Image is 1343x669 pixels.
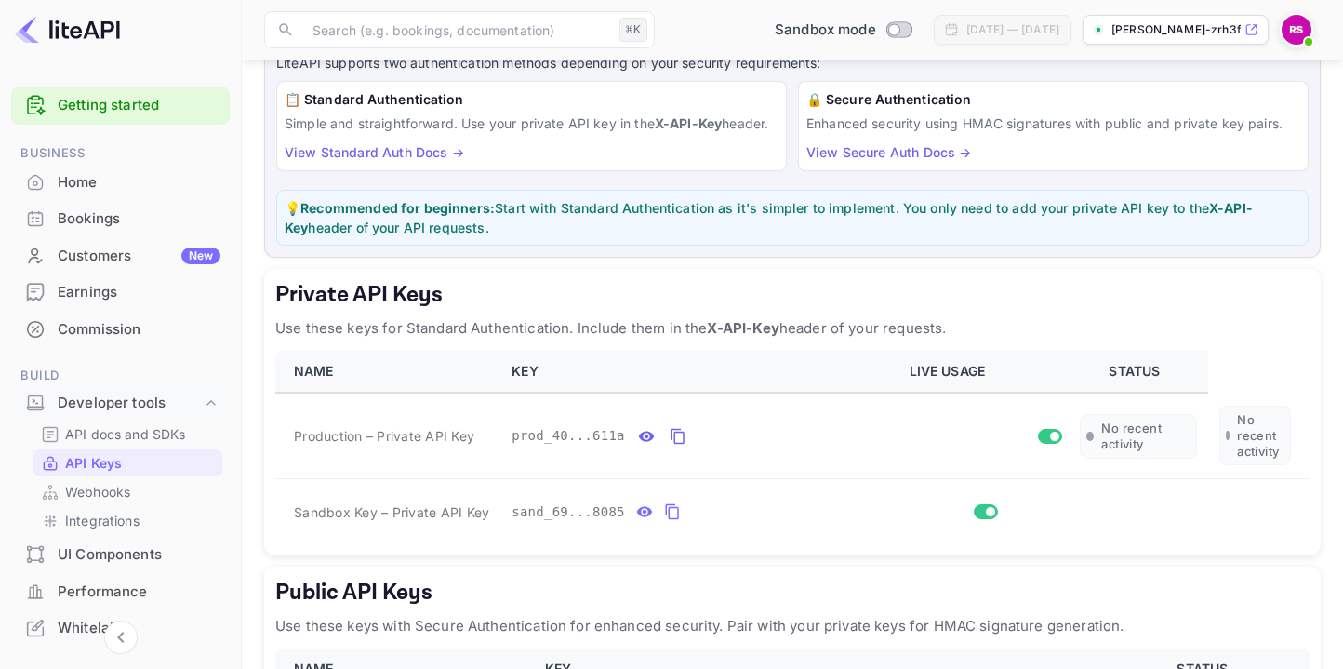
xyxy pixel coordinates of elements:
[275,578,1310,608] h5: Public API Keys
[275,615,1310,637] p: Use these keys with Secure Authentication for enhanced security. Pair with your private keys for ...
[11,366,230,386] span: Build
[11,165,230,201] div: Home
[707,319,778,337] strong: X-API-Key
[294,504,489,520] span: Sandbox Key – Private API Key
[58,95,220,116] a: Getting started
[41,453,215,473] a: API Keys
[1111,21,1241,38] p: [PERSON_NAME]-zrh3f.nuitee...
[11,574,230,610] div: Performance
[11,201,230,237] div: Bookings
[276,53,1309,74] p: LiteAPI supports two authentication methods depending on your security requirements:
[806,114,1300,133] p: Enhanced security using HMAC signatures with public and private key pairs.
[1282,15,1311,45] img: Raul Sosa
[15,15,120,45] img: LiteAPI logo
[301,11,612,48] input: Search (e.g. bookings, documentation)
[11,87,230,125] div: Getting started
[300,200,495,216] strong: Recommended for beginners:
[11,537,230,571] a: UI Components
[11,165,230,199] a: Home
[65,453,122,473] p: API Keys
[58,172,220,194] div: Home
[275,351,1310,544] table: private api keys table
[11,610,230,645] a: Whitelabel
[275,317,1310,340] p: Use these keys for Standard Authentication. Include them in the header of your requests.
[65,511,140,530] p: Integrations
[33,449,222,476] div: API Keys
[11,274,230,309] a: Earnings
[285,89,778,110] h6: 📋 Standard Authentication
[11,201,230,235] a: Bookings
[966,21,1059,38] div: [DATE] — [DATE]
[294,426,474,446] span: Production – Private API Key
[11,312,230,346] a: Commission
[58,246,220,267] div: Customers
[898,351,1069,393] th: LIVE USAGE
[285,144,464,160] a: View Standard Auth Docs →
[11,143,230,164] span: Business
[11,610,230,647] div: Whitelabel
[58,282,220,303] div: Earnings
[285,114,778,133] p: Simple and straightforward. Use your private API key in the header.
[619,18,647,42] div: ⌘K
[58,208,220,230] div: Bookings
[285,198,1300,237] p: 💡 Start with Standard Authentication as it's simpler to implement. You only need to add your priv...
[41,482,215,502] a: Webhooks
[58,582,220,603] div: Performance
[655,115,722,131] strong: X-API-Key
[65,482,130,502] p: Webhooks
[767,20,919,41] div: Switch to Production mode
[58,544,220,566] div: UI Components
[41,511,215,530] a: Integrations
[41,424,215,444] a: API docs and SDKs
[512,426,625,446] span: prod_40...611a
[65,424,186,444] p: API docs and SDKs
[58,319,220,341] div: Commission
[500,351,898,393] th: KEY
[775,20,876,41] span: Sandbox mode
[512,502,625,522] span: sand_69...8085
[11,574,230,609] a: Performance
[11,387,230,420] div: Developer tools
[11,312,230,348] div: Commission
[806,89,1300,110] h6: 🔒 Secure Authentication
[285,200,1253,235] strong: X-API-Key
[33,421,222,448] div: API docs and SDKs
[181,248,220,264] div: New
[11,238,230,273] a: CustomersNew
[33,478,222,505] div: Webhooks
[11,238,230,274] div: CustomersNew
[58,393,202,414] div: Developer tools
[806,144,971,160] a: View Secure Auth Docs →
[1069,351,1208,393] th: STATUS
[11,274,230,311] div: Earnings
[11,537,230,573] div: UI Components
[275,351,500,393] th: NAME
[33,507,222,534] div: Integrations
[58,618,220,639] div: Whitelabel
[1101,421,1190,452] span: No recent activity
[104,621,138,654] button: Collapse navigation
[1237,412,1284,459] span: No recent activity
[275,280,1310,310] h5: Private API Keys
